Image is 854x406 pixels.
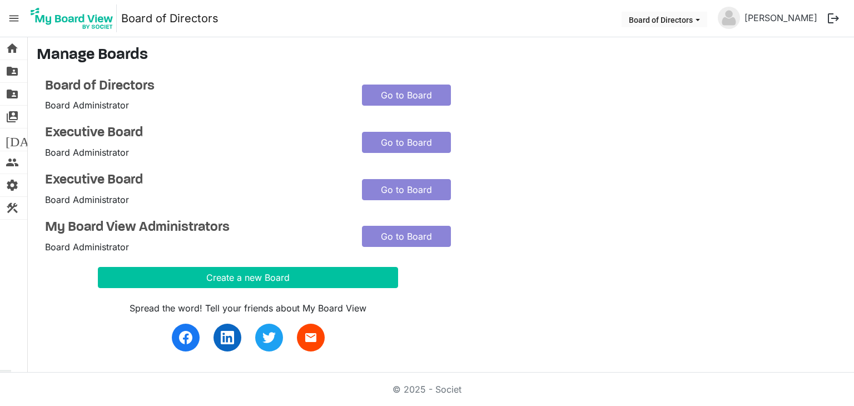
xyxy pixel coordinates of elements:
div: Spread the word! Tell your friends about My Board View [98,301,398,315]
a: Board of Directors [121,7,219,29]
span: people [6,151,19,174]
span: email [304,331,317,344]
a: [PERSON_NAME] [740,7,822,29]
span: construction [6,197,19,219]
span: Board Administrator [45,194,129,205]
a: Executive Board [45,172,345,189]
span: Board Administrator [45,100,129,111]
a: Go to Board [362,226,451,247]
a: Go to Board [362,179,451,200]
span: folder_shared [6,83,19,105]
span: switch_account [6,106,19,128]
button: Board of Directors dropdownbutton [622,12,707,27]
img: My Board View Logo [27,4,117,32]
a: Board of Directors [45,78,345,95]
img: no-profile-picture.svg [718,7,740,29]
button: logout [822,7,845,30]
img: facebook.svg [179,331,192,344]
span: Board Administrator [45,241,129,252]
h3: Manage Boards [37,46,845,65]
span: menu [3,8,24,29]
a: Executive Board [45,125,345,141]
span: Board Administrator [45,147,129,158]
button: Create a new Board [98,267,398,288]
a: Go to Board [362,132,451,153]
a: email [297,324,325,351]
img: twitter.svg [262,331,276,344]
span: home [6,37,19,60]
a: Go to Board [362,85,451,106]
a: © 2025 - Societ [393,384,461,395]
span: [DATE] [6,128,48,151]
img: linkedin.svg [221,331,234,344]
span: folder_shared [6,60,19,82]
span: settings [6,174,19,196]
a: My Board View Administrators [45,220,345,236]
a: My Board View Logo [27,4,121,32]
